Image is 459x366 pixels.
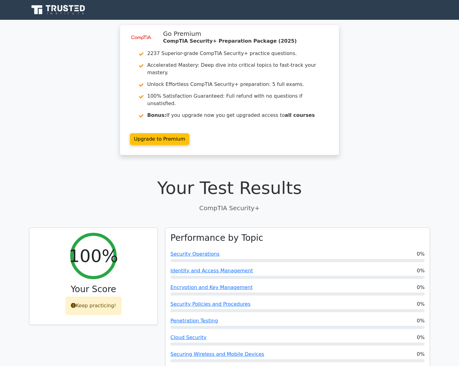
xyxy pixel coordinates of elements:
[417,267,425,274] span: 0%
[69,245,118,266] h2: 100%
[170,284,253,290] a: Encryption and Key Management
[417,351,425,358] span: 0%
[417,317,425,325] span: 0%
[170,268,253,274] a: Identity and Access Management
[170,251,220,257] a: Security Operations
[170,351,264,357] a: Securing Wireless and Mobile Devices
[34,284,152,295] h3: Your Score
[417,250,425,258] span: 0%
[29,203,430,213] p: CompTIA Security+
[170,334,207,340] a: Cloud Security
[417,284,425,291] span: 0%
[170,301,251,307] a: Security Policies and Procedures
[170,318,218,324] a: Penetration Testing
[417,334,425,341] span: 0%
[29,177,430,198] h1: Your Test Results
[66,297,122,315] div: Keep practicing!
[170,233,263,243] h3: Performance by Topic
[130,133,189,145] a: Upgrade to Premium
[417,300,425,308] span: 0%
